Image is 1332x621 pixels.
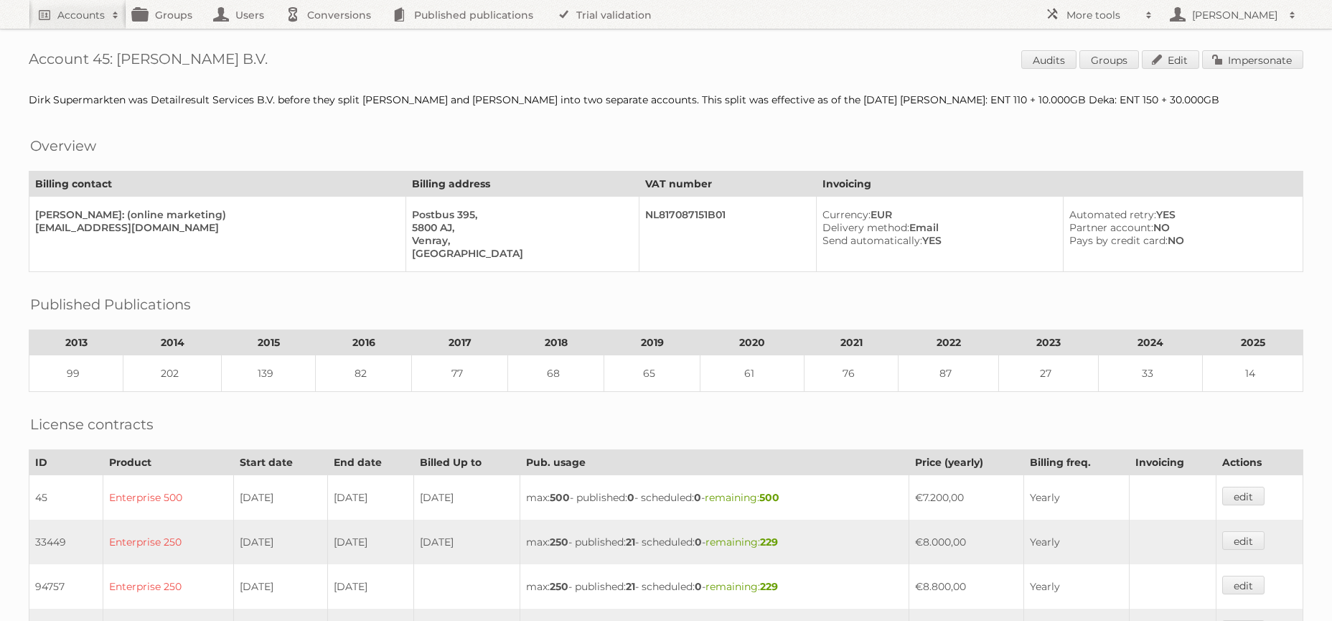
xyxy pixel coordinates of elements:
th: 2019 [604,330,700,355]
div: [PERSON_NAME]: (online marketing) [35,208,394,221]
td: Enterprise 500 [103,475,234,520]
strong: 21 [626,536,635,548]
div: NO [1069,234,1291,247]
td: 33449 [29,520,103,564]
div: YES [1069,208,1291,221]
td: 99 [29,355,123,392]
th: Price (yearly) [909,450,1024,475]
th: Product [103,450,234,475]
th: 2020 [700,330,805,355]
strong: 21 [626,580,635,593]
a: Impersonate [1202,50,1303,69]
span: remaining: [705,580,778,593]
div: Email [822,221,1052,234]
div: [EMAIL_ADDRESS][DOMAIN_NAME] [35,221,394,234]
th: End date [327,450,413,475]
td: 65 [604,355,700,392]
th: 2018 [508,330,604,355]
a: Edit [1142,50,1199,69]
td: NL817087151B01 [639,197,816,272]
strong: 250 [550,536,568,548]
td: 68 [508,355,604,392]
div: Venray, [412,234,627,247]
a: Audits [1021,50,1077,69]
span: Partner account: [1069,221,1153,234]
td: [DATE] [234,475,327,520]
strong: 229 [760,536,778,548]
th: Invoicing [816,172,1303,197]
td: 87 [899,355,998,392]
th: 2016 [316,330,412,355]
span: Pays by credit card: [1069,234,1168,247]
th: 2023 [998,330,1098,355]
h2: Overview [30,135,96,157]
th: ID [29,450,103,475]
div: YES [822,234,1052,247]
th: 2021 [805,330,899,355]
span: remaining: [705,491,779,504]
th: Billing freq. [1024,450,1129,475]
td: 61 [700,355,805,392]
th: 2014 [123,330,222,355]
strong: 500 [759,491,779,504]
span: remaining: [705,536,778,548]
td: 94757 [29,564,103,609]
span: Send automatically: [822,234,922,247]
strong: 500 [550,491,570,504]
a: Groups [1079,50,1139,69]
strong: 0 [695,580,702,593]
div: 5800 AJ, [412,221,627,234]
td: 202 [123,355,222,392]
th: Billed Up to [414,450,520,475]
td: [DATE] [327,475,413,520]
td: max: - published: - scheduled: - [520,564,909,609]
td: €8.800,00 [909,564,1024,609]
th: 2024 [1099,330,1203,355]
td: [DATE] [327,564,413,609]
th: 2013 [29,330,123,355]
div: [GEOGRAPHIC_DATA] [412,247,627,260]
td: Yearly [1024,520,1129,564]
h2: More tools [1066,8,1138,22]
h2: License contracts [30,414,154,435]
div: Postbus 395, [412,208,627,221]
strong: 0 [627,491,634,504]
td: 14 [1203,355,1303,392]
td: [DATE] [414,475,520,520]
th: Invoicing [1129,450,1216,475]
th: 2017 [412,330,508,355]
th: Start date [234,450,327,475]
a: edit [1222,576,1265,594]
th: 2015 [222,330,316,355]
td: €7.200,00 [909,475,1024,520]
th: 2025 [1203,330,1303,355]
a: edit [1222,531,1265,550]
strong: 229 [760,580,778,593]
td: [DATE] [234,564,327,609]
th: Billing address [405,172,639,197]
td: 76 [805,355,899,392]
td: €8.000,00 [909,520,1024,564]
h2: [PERSON_NAME] [1188,8,1282,22]
td: max: - published: - scheduled: - [520,520,909,564]
th: VAT number [639,172,816,197]
td: 33 [1099,355,1203,392]
a: edit [1222,487,1265,505]
td: [DATE] [327,520,413,564]
div: EUR [822,208,1052,221]
h1: Account 45: [PERSON_NAME] B.V. [29,50,1303,72]
td: Enterprise 250 [103,564,234,609]
td: Enterprise 250 [103,520,234,564]
th: Pub. usage [520,450,909,475]
td: [DATE] [234,520,327,564]
h2: Accounts [57,8,105,22]
strong: 250 [550,580,568,593]
div: NO [1069,221,1291,234]
span: Delivery method: [822,221,909,234]
strong: 0 [694,491,701,504]
td: 139 [222,355,316,392]
th: 2022 [899,330,998,355]
th: Actions [1216,450,1303,475]
td: 82 [316,355,412,392]
td: Yearly [1024,475,1129,520]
